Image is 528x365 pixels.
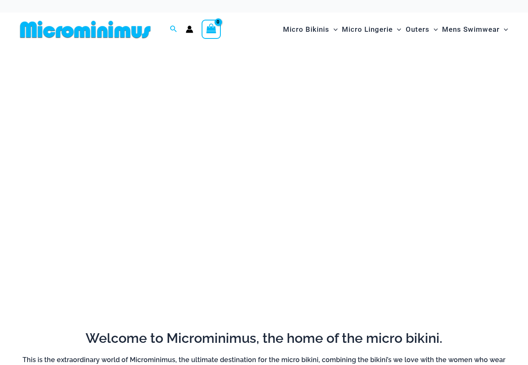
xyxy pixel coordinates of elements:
h2: Welcome to Microminimus, the home of the micro bikini. [17,329,511,347]
a: Account icon link [186,26,193,33]
span: Menu Toggle [329,19,338,40]
a: Mens SwimwearMenu ToggleMenu Toggle [440,17,510,42]
img: MM SHOP LOGO FLAT [17,20,154,39]
span: Menu Toggle [500,19,508,40]
a: OutersMenu ToggleMenu Toggle [404,17,440,42]
span: Mens Swimwear [442,19,500,40]
nav: Site Navigation [280,15,511,43]
a: Micro BikinisMenu ToggleMenu Toggle [281,17,340,42]
a: Search icon link [170,24,177,35]
span: Outers [406,19,429,40]
span: Menu Toggle [393,19,401,40]
span: Micro Bikinis [283,19,329,40]
span: Menu Toggle [429,19,438,40]
a: View Shopping Cart, empty [202,20,221,39]
span: Micro Lingerie [342,19,393,40]
a: Micro LingerieMenu ToggleMenu Toggle [340,17,403,42]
